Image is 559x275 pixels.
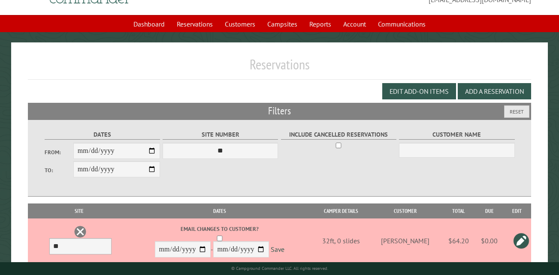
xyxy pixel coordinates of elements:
h1: Reservations [28,56,531,80]
th: Edit [503,203,531,218]
th: Customer [369,203,441,218]
a: Save [271,245,284,254]
a: Account [338,16,371,32]
a: Customers [220,16,260,32]
small: © Campground Commander LLC. All rights reserved. [231,266,328,271]
button: Edit Add-on Items [382,83,456,99]
td: $64.20 [441,218,476,263]
th: Due [476,203,503,218]
th: Site [32,203,127,218]
a: Dashboard [128,16,170,32]
h2: Filters [28,103,531,119]
label: Email changes to customer? [128,225,311,233]
a: Reports [304,16,336,32]
a: Communications [373,16,431,32]
td: 32ft, 0 slides [312,218,369,263]
th: Dates [127,203,313,218]
td: $0.00 [476,218,503,263]
label: From: [45,148,73,156]
th: Total [441,203,476,218]
th: Camper Details [312,203,369,218]
a: Campsites [262,16,302,32]
button: Add a Reservation [458,83,531,99]
label: Customer Name [399,130,514,140]
button: Reset [504,105,529,118]
div: - [128,225,311,260]
td: [PERSON_NAME] [369,218,441,263]
a: Delete this reservation [74,225,87,238]
label: To: [45,166,73,174]
label: Site Number [163,130,278,140]
a: Reservations [172,16,218,32]
label: Include Cancelled Reservations [281,130,396,140]
label: Dates [45,130,160,140]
